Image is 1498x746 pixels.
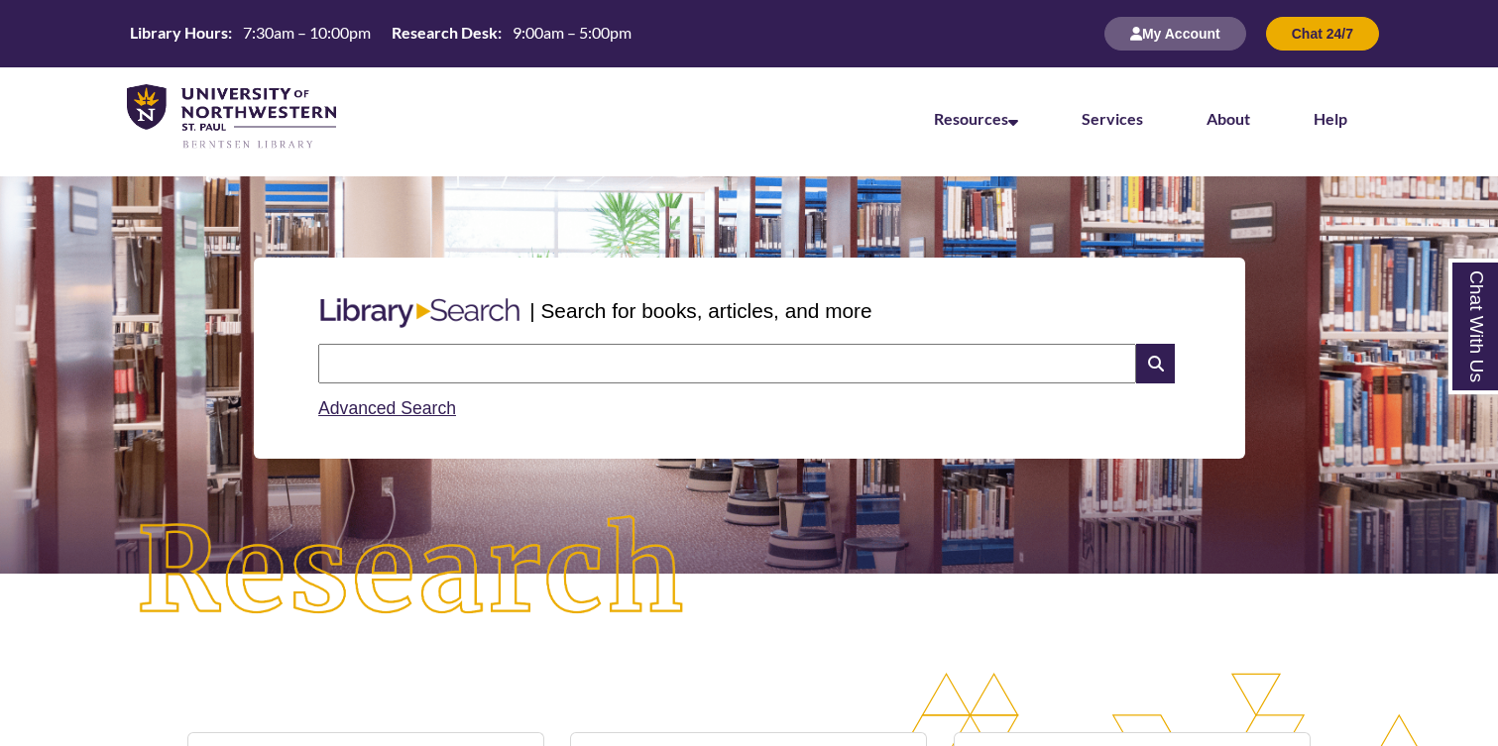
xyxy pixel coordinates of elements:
[122,22,639,46] a: Hours Today
[122,22,235,44] th: Library Hours:
[1314,109,1347,128] a: Help
[1266,25,1379,42] a: Chat 24/7
[1266,17,1379,51] button: Chat 24/7
[1104,17,1246,51] button: My Account
[243,23,371,42] span: 7:30am – 10:00pm
[1082,109,1143,128] a: Services
[127,84,336,151] img: UNWSP Library Logo
[310,290,529,336] img: Libary Search
[513,23,632,42] span: 9:00am – 5:00pm
[1207,109,1250,128] a: About
[934,109,1018,128] a: Resources
[122,22,639,44] table: Hours Today
[384,22,505,44] th: Research Desk:
[318,398,456,418] a: Advanced Search
[75,455,749,689] img: Research
[1104,25,1246,42] a: My Account
[529,295,871,326] p: | Search for books, articles, and more
[1136,344,1174,383] i: Search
